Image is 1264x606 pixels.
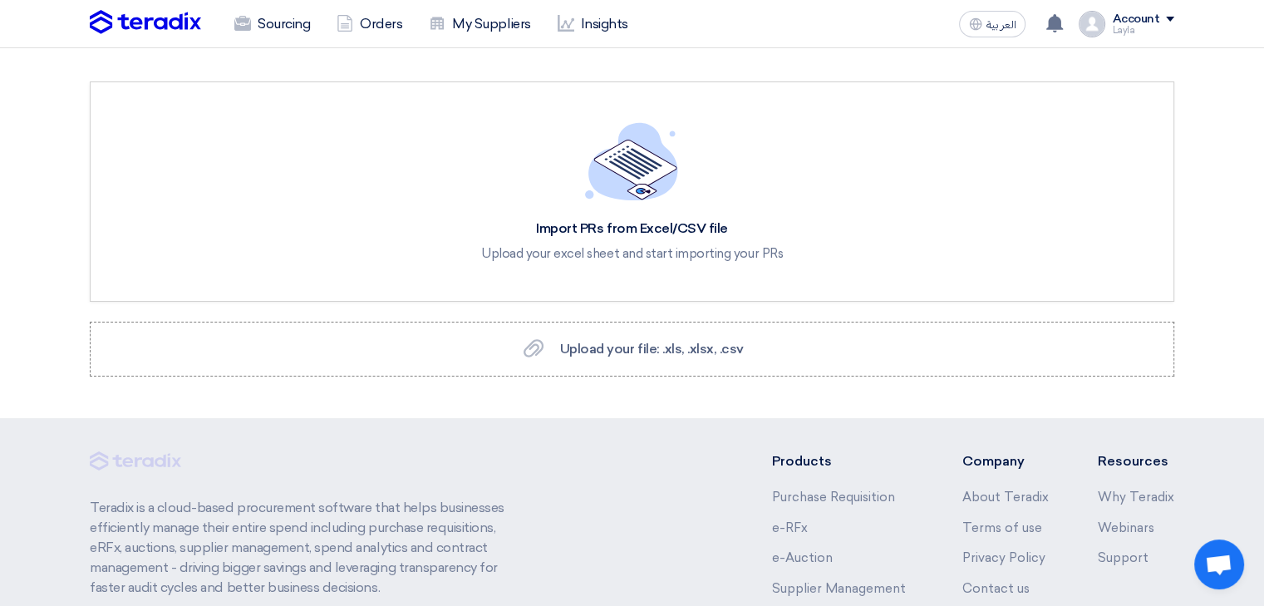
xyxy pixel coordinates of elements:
[90,10,201,35] img: Teradix logo
[962,490,1048,505] a: About Teradix
[560,341,744,357] span: Upload your file: .xls, .xlsx, .csv
[1098,520,1154,535] a: Webinars
[959,11,1025,37] button: العربية
[1112,26,1174,35] div: Layla
[772,550,833,565] a: e-Auction
[323,6,416,42] a: Orders
[772,490,895,505] a: Purchase Requisition
[1112,12,1159,27] div: Account
[1098,550,1148,565] a: Support
[544,6,642,42] a: Insights
[1098,490,1174,505] a: Why Teradix
[1194,539,1244,589] div: Open chat
[585,122,678,200] img: empty_state_list.svg
[962,520,1041,535] a: Terms of use
[481,220,783,238] div: Import PRs from Excel/CSV file
[481,246,783,261] div: Upload your excel sheet and start importing your PRs
[962,550,1045,565] a: Privacy Policy
[221,6,323,42] a: Sourcing
[772,581,906,596] a: Supplier Management
[962,451,1048,471] li: Company
[772,520,808,535] a: e-RFx
[90,498,524,598] p: Teradix is a cloud-based procurement software that helps businesses efficiently manage their enti...
[1098,451,1174,471] li: Resources
[962,581,1029,596] a: Contact us
[1079,11,1105,37] img: profile_test.png
[986,19,1016,31] span: العربية
[772,451,912,471] li: Products
[416,6,543,42] a: My Suppliers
